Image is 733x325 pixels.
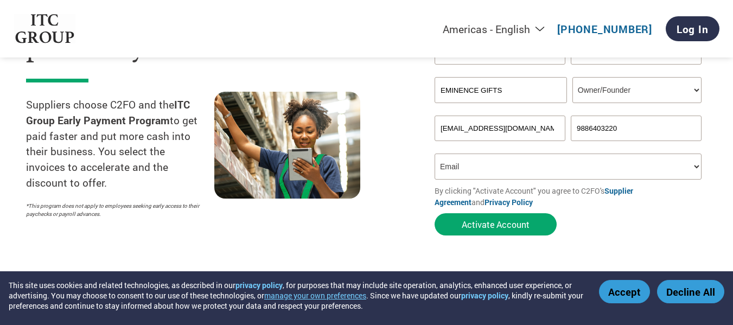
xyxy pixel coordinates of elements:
a: [PHONE_NUMBER] [557,22,652,36]
p: By clicking "Activate Account" you agree to C2FO's and [435,185,707,208]
input: Phone* [571,116,702,141]
select: Title/Role [572,77,702,103]
img: supply chain worker [214,92,360,199]
button: manage your own preferences [264,290,366,301]
button: Decline All [657,280,724,303]
div: Inavlid Phone Number [571,142,702,149]
a: privacy policy [235,280,283,290]
a: Log In [666,16,719,41]
img: ITC Group [14,14,76,44]
div: Inavlid Email Address [435,142,565,149]
button: Activate Account [435,213,557,235]
p: Suppliers choose C2FO and the to get paid faster and put more cash into their business. You selec... [26,97,214,191]
input: Your company name* [435,77,567,103]
button: Accept [599,280,650,303]
div: Invalid company name or company name is too long [435,104,702,111]
div: This site uses cookies and related technologies, as described in our , for purposes that may incl... [9,280,583,311]
div: Invalid last name or last name is too long [571,66,702,73]
p: *This program does not apply to employees seeking early access to their paychecks or payroll adva... [26,202,203,218]
strong: ITC Group Early Payment Program [26,98,190,127]
a: Privacy Policy [485,197,533,207]
a: Supplier Agreement [435,186,633,207]
a: privacy policy [461,290,508,301]
div: Invalid first name or first name is too long [435,66,565,73]
input: Invalid Email format [435,116,565,141]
